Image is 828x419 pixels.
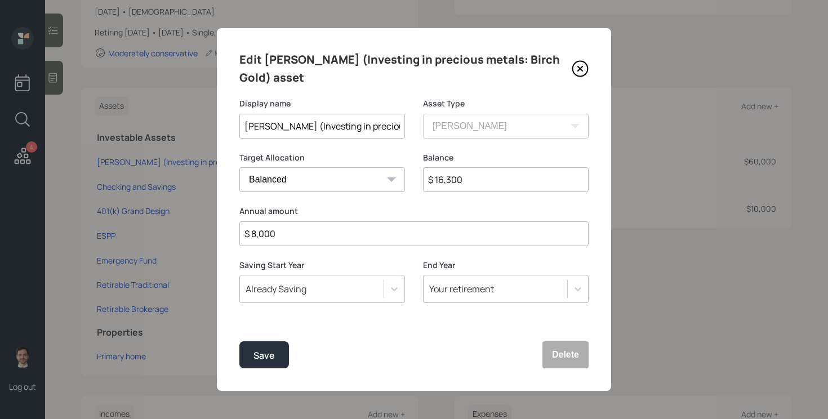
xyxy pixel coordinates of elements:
h4: Edit [PERSON_NAME] (Investing in precious metals: Birch Gold) asset [239,51,572,87]
button: Delete [542,341,589,368]
label: Asset Type [423,98,589,109]
button: Save [239,341,289,368]
div: Save [253,348,275,363]
div: Already Saving [246,283,306,295]
label: Target Allocation [239,152,405,163]
label: Saving Start Year [239,260,405,271]
label: End Year [423,260,589,271]
label: Display name [239,98,405,109]
div: Your retirement [429,283,494,295]
label: Annual amount [239,206,589,217]
label: Balance [423,152,589,163]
